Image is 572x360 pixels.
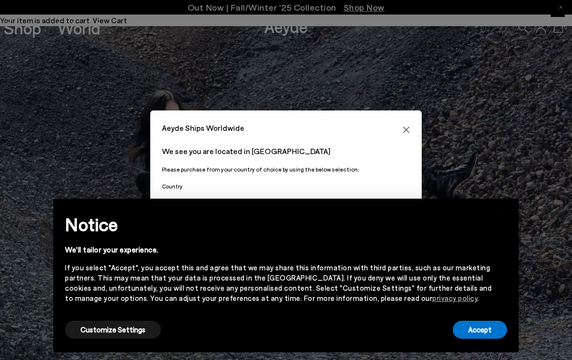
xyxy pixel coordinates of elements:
p: Please purchase from your country of choice by using the below selection: [162,165,410,174]
button: Accept [453,321,507,339]
div: We'll tailor your experience. [65,245,492,255]
button: Customize Settings [65,321,161,339]
span: Aeyde Ships Worldwide [162,122,244,134]
a: privacy policy [432,294,477,302]
p: We see you are located in [GEOGRAPHIC_DATA] [162,145,410,157]
button: Close this notice [492,202,515,225]
h2: Notice [65,212,492,237]
span: Country [162,183,182,189]
button: Close [398,122,414,138]
div: If you select "Accept", you accept this and agree that we may share this information with third p... [65,263,492,303]
span: × [500,206,507,220]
